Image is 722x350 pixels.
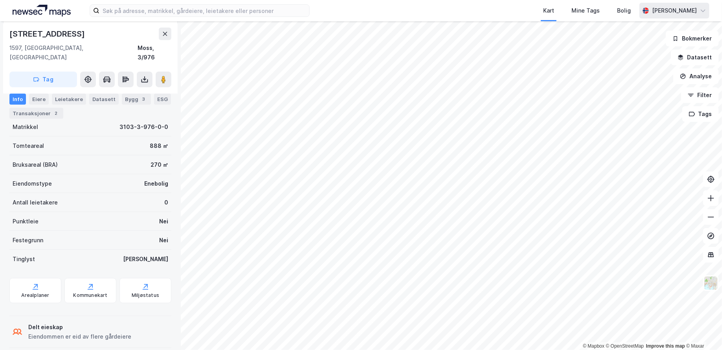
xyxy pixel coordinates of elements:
div: [STREET_ADDRESS] [9,28,86,40]
div: Nei [159,236,168,245]
div: Leietakere [52,94,86,105]
div: 1597, [GEOGRAPHIC_DATA], [GEOGRAPHIC_DATA] [9,43,138,62]
button: Tags [682,106,719,122]
button: Datasett [671,50,719,65]
div: 888 ㎡ [150,141,168,151]
div: Bygg [122,94,151,105]
div: [PERSON_NAME] [123,254,168,264]
a: Mapbox [583,343,604,349]
button: Tag [9,72,77,87]
div: Enebolig [144,179,168,188]
div: Kommunekart [73,292,107,298]
div: ESG [154,94,171,105]
div: 3103-3-976-0-0 [119,122,168,132]
div: 3 [140,95,148,103]
div: Arealplaner [21,292,49,298]
div: Matrikkel [13,122,38,132]
img: Z [704,276,718,291]
div: Tinglyst [13,254,35,264]
div: Eiendomstype [13,179,52,188]
div: [PERSON_NAME] [652,6,697,15]
a: Improve this map [646,343,685,349]
div: Transaksjoner [9,108,63,119]
div: Punktleie [13,217,39,226]
div: Delt eieskap [28,322,131,332]
div: 0 [164,198,168,207]
div: Moss, 3/976 [138,43,171,62]
div: Festegrunn [13,236,43,245]
input: Søk på adresse, matrikkel, gårdeiere, leietakere eller personer [99,5,309,17]
div: Bolig [617,6,631,15]
div: Mine Tags [571,6,600,15]
iframe: Chat Widget [683,312,722,350]
div: Info [9,94,26,105]
div: Kontrollprogram for chat [683,312,722,350]
div: Bruksareal (BRA) [13,160,58,169]
a: OpenStreetMap [606,343,644,349]
div: Antall leietakere [13,198,58,207]
button: Filter [681,87,719,103]
div: Datasett [89,94,119,105]
div: Nei [159,217,168,226]
div: 270 ㎡ [151,160,168,169]
div: 2 [52,109,60,117]
div: Miljøstatus [132,292,159,298]
div: Eiere [29,94,49,105]
button: Bokmerker [666,31,719,46]
div: Eiendommen er eid av flere gårdeiere [28,332,131,341]
div: Tomteareal [13,141,44,151]
div: Kart [543,6,554,15]
button: Analyse [673,68,719,84]
img: logo.a4113a55bc3d86da70a041830d287a7e.svg [13,5,71,17]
